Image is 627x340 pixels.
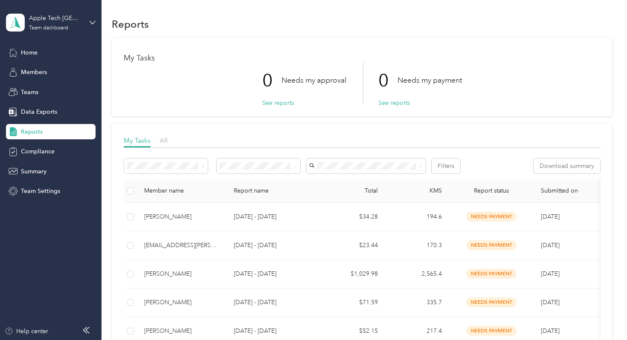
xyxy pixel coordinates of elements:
span: Team Settings [21,187,60,196]
p: 0 [378,63,398,98]
button: Help center [5,327,48,336]
span: [DATE] [541,327,560,334]
div: [EMAIL_ADDRESS][PERSON_NAME][DOMAIN_NAME] [144,241,220,250]
p: [DATE] - [DATE] [234,326,314,336]
span: Teams [21,88,38,97]
h1: Reports [112,20,149,29]
span: needs payment [466,297,517,307]
td: 194.6 [385,203,449,231]
span: My Tasks [124,136,151,144]
span: [DATE] [541,242,560,249]
div: Member name [144,187,220,194]
td: $34.28 [321,203,385,231]
button: Download summary [534,158,600,173]
span: Reports [21,127,43,136]
span: needs payment [466,269,517,279]
p: [DATE] - [DATE] [234,212,314,222]
span: Summary [21,167,46,176]
p: [DATE] - [DATE] [234,241,314,250]
span: Compliance [21,147,55,156]
div: [PERSON_NAME] [144,298,220,307]
td: 170.3 [385,231,449,260]
p: [DATE] - [DATE] [234,298,314,307]
span: Members [21,68,47,77]
span: Report status [456,187,527,194]
span: [DATE] [541,299,560,306]
p: [DATE] - [DATE] [234,269,314,279]
div: Apple Tech [GEOGRAPHIC_DATA] [29,14,82,23]
iframe: Everlance-gr Chat Button Frame [579,292,627,340]
div: Team dashboard [29,26,68,31]
div: KMS [392,187,442,194]
p: 0 [262,63,282,98]
th: Report name [227,179,321,203]
span: Home [21,48,38,57]
td: 2,565.4 [385,260,449,288]
button: See reports [262,98,294,107]
td: $1,029.98 [321,260,385,288]
div: [PERSON_NAME] [144,269,220,279]
span: All [160,136,168,144]
span: [DATE] [541,270,560,277]
span: needs payment [466,326,517,336]
p: Needs my payment [398,75,462,86]
button: See reports [378,98,410,107]
span: needs payment [466,212,517,222]
td: 335.7 [385,288,449,317]
button: Filters [432,158,460,173]
span: needs payment [466,240,517,250]
div: Total [328,187,378,194]
h1: My Tasks [124,54,600,63]
span: [DATE] [541,213,560,220]
td: $23.44 [321,231,385,260]
span: Data Exports [21,107,57,116]
th: Submitted on [534,179,598,203]
p: Needs my approval [282,75,346,86]
td: $71.59 [321,288,385,317]
div: [PERSON_NAME] [144,212,220,222]
th: Member name [137,179,227,203]
div: [PERSON_NAME] [144,326,220,336]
